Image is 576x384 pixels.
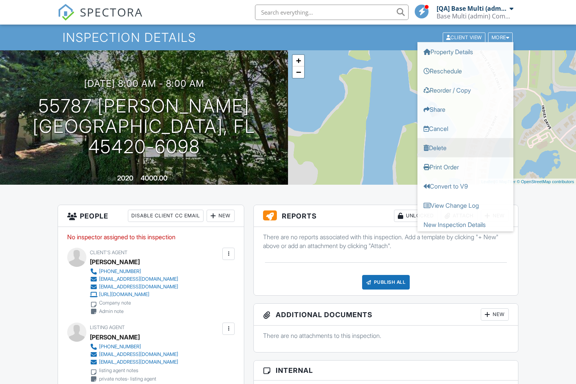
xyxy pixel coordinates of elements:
[128,210,204,222] div: Disable Client CC Email
[99,359,178,365] div: [EMAIL_ADDRESS][DOMAIN_NAME]
[417,119,513,138] a: Cancel
[437,12,513,20] div: Base Multi (admin) Company
[437,5,508,12] div: [QA] Base Multi (admin)
[99,367,138,374] div: listing agent notes
[443,32,485,43] div: Client View
[117,174,133,182] div: 2020
[263,233,509,250] p: There are no reports associated with this inspection. Add a template by clicking "+ New" above or...
[255,5,409,20] input: Search everything...
[417,99,513,119] a: Share
[517,179,574,184] a: © OpenStreetMap contributors
[90,275,178,283] a: [EMAIL_ADDRESS][DOMAIN_NAME]
[263,331,509,340] p: There are no attachments to this inspection.
[90,343,178,351] a: [PHONE_NUMBER]
[99,268,141,275] div: [PHONE_NUMBER]
[362,275,410,290] div: Publish All
[254,361,518,381] h3: Internal
[58,10,143,26] a: SPECTORA
[417,157,513,176] a: Print Order
[90,331,140,343] a: [PERSON_NAME]
[417,176,513,195] a: Convert to V9
[90,324,125,330] span: Listing Agent
[58,205,244,227] h3: People
[417,61,513,80] a: Reschedule
[67,233,235,241] p: No inspector assigned to this inspection
[481,308,509,321] div: New
[80,4,143,20] span: SPECTORA
[417,195,513,215] a: View Change Log
[207,210,235,222] div: New
[254,205,518,227] h3: Reports
[99,351,178,358] div: [EMAIL_ADDRESS][DOMAIN_NAME]
[417,80,513,99] a: Reorder / Copy
[99,291,149,298] div: [URL][DOMAIN_NAME]
[90,283,178,291] a: [EMAIL_ADDRESS][DOMAIN_NAME]
[141,174,167,182] div: 4000.00
[90,291,178,298] a: [URL][DOMAIN_NAME]
[99,376,156,382] div: private notes- listing agent
[99,308,124,314] div: Admin note
[90,268,178,275] a: [PHONE_NUMBER]
[99,276,178,282] div: [EMAIL_ADDRESS][DOMAIN_NAME]
[169,176,174,182] span: m²
[488,32,513,43] div: More
[99,284,178,290] div: [EMAIL_ADDRESS][DOMAIN_NAME]
[12,96,276,157] h1: 55787 [PERSON_NAME] [GEOGRAPHIC_DATA], FL 45420-6098
[254,304,518,326] h3: Additional Documents
[90,250,127,255] span: Client's Agent
[90,358,178,366] a: [EMAIL_ADDRESS][DOMAIN_NAME]
[417,138,513,157] a: Delete
[442,34,487,40] a: Client View
[84,78,204,89] h3: [DATE] 8:00 am - 8:00 am
[90,351,178,358] a: [EMAIL_ADDRESS][DOMAIN_NAME]
[90,256,140,268] a: [PERSON_NAME]
[417,215,513,234] a: New Inspection Details
[99,300,131,306] div: Company note
[108,176,116,182] span: Built
[394,210,438,222] div: Unlocked
[417,42,513,61] a: Property Details
[63,31,513,44] h1: Inspection Details
[293,55,304,66] a: Zoom in
[58,4,74,21] img: The Best Home Inspection Software - Spectora
[293,66,304,78] a: Zoom out
[479,179,576,185] div: |
[99,344,141,350] div: [PHONE_NUMBER]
